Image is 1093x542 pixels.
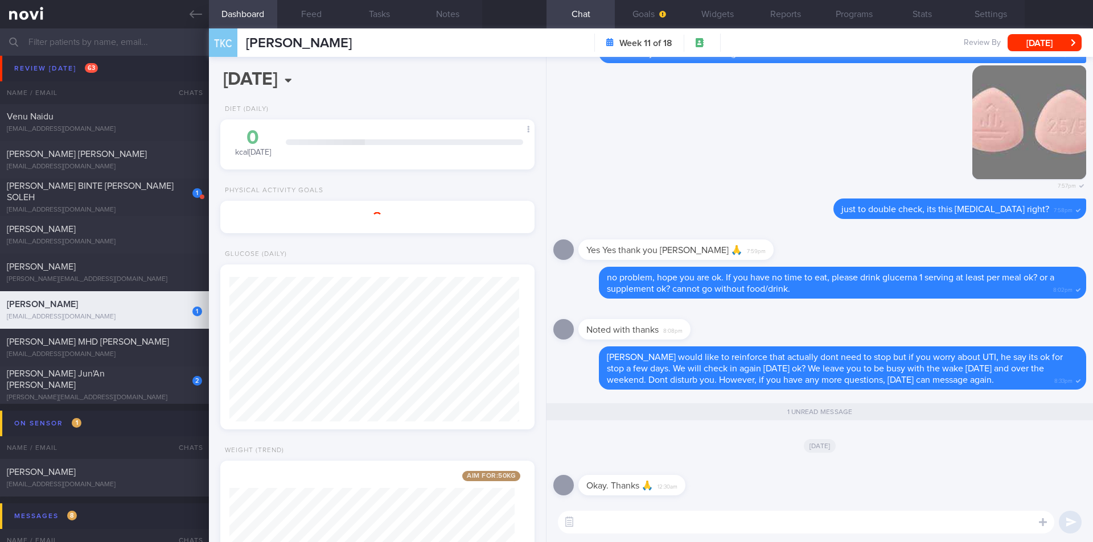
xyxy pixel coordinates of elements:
[72,418,81,428] span: 1
[192,81,202,91] div: 1
[163,436,209,459] div: Chats
[192,307,202,316] div: 1
[232,128,274,158] div: kcal [DATE]
[7,225,76,234] span: [PERSON_NAME]
[586,246,742,255] span: Yes Yes thank you [PERSON_NAME] 🙏
[7,394,202,402] div: [PERSON_NAME][EMAIL_ADDRESS][DOMAIN_NAME]
[7,88,202,96] div: [EMAIL_ADDRESS][DOMAIN_NAME]
[7,300,78,309] span: [PERSON_NAME]
[246,36,352,50] span: [PERSON_NAME]
[7,150,147,159] span: [PERSON_NAME] [PERSON_NAME]
[11,508,80,524] div: Messages
[220,250,287,259] div: Glucose (Daily)
[7,481,202,489] div: [EMAIL_ADDRESS][DOMAIN_NAME]
[11,416,84,431] div: On sensor
[7,262,76,271] span: [PERSON_NAME]
[1054,204,1073,214] span: 7:58pm
[7,238,202,246] div: [EMAIL_ADDRESS][DOMAIN_NAME]
[1053,283,1073,294] span: 8:02pm
[220,446,284,455] div: Weight (Trend)
[67,511,77,520] span: 8
[747,245,766,255] span: 7:59pm
[7,163,202,171] div: [EMAIL_ADDRESS][DOMAIN_NAME]
[7,275,202,284] div: [PERSON_NAME][EMAIL_ADDRESS][DOMAIN_NAME]
[841,205,1049,214] span: just to double check, its this [MEDICAL_DATA] right?
[7,369,105,390] span: [PERSON_NAME] Jun'An [PERSON_NAME]
[663,324,683,335] span: 8:08pm
[586,325,659,334] span: Noted with thanks
[7,112,54,121] span: Venu Naidu
[7,181,174,202] span: [PERSON_NAME] BINTE [PERSON_NAME] SOLEH
[658,480,677,491] span: 12:30am
[206,22,240,65] div: TKC
[232,128,274,148] div: 0
[220,187,323,195] div: Physical Activity Goals
[972,65,1086,179] img: Photo by Chad
[1054,374,1073,385] span: 8:33pm
[607,353,1063,384] span: [PERSON_NAME] would like to reinforce that actually dont need to stop but if you worry about UTI,...
[7,75,108,84] span: Tan Toh [PERSON_NAME]
[1058,179,1076,190] span: 7:57pm
[462,471,520,481] span: Aim for: 50 kg
[220,105,269,114] div: Diet (Daily)
[619,38,672,49] strong: Week 11 of 18
[7,467,76,477] span: [PERSON_NAME]
[804,439,836,453] span: [DATE]
[7,350,202,359] div: [EMAIL_ADDRESS][DOMAIN_NAME]
[607,273,1054,293] span: no problem, hope you are ok. If you have no time to eat, please drink glucerna 1 serving at least...
[7,337,169,346] span: [PERSON_NAME] MHD [PERSON_NAME]
[192,376,202,386] div: 2
[192,188,202,198] div: 1
[7,206,202,214] div: [EMAIL_ADDRESS][DOMAIN_NAME]
[607,38,1075,58] span: Hi Mdm Teo, i have checked with [PERSON_NAME], he is ok for you to stop that medication during th...
[7,313,202,321] div: [EMAIL_ADDRESS][DOMAIN_NAME]
[7,125,202,134] div: [EMAIL_ADDRESS][DOMAIN_NAME]
[964,38,1001,48] span: Review By
[586,481,653,490] span: Okay. Thanks 🙏
[1008,34,1082,51] button: [DATE]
